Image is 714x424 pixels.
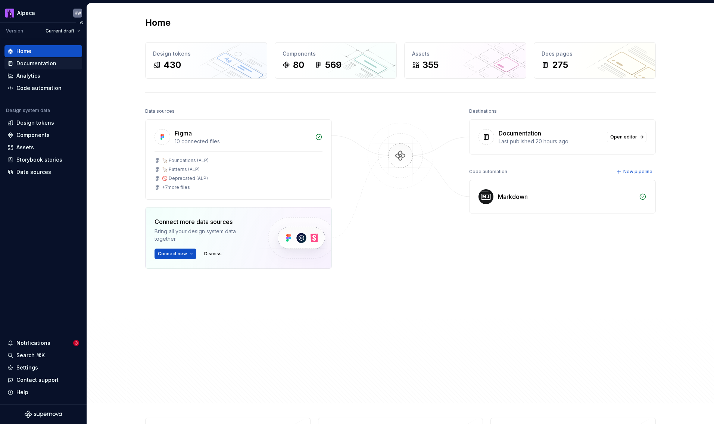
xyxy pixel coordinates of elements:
[162,166,200,172] div: 🦙 Patterns (ALP)
[73,340,79,346] span: 3
[16,389,28,396] div: Help
[75,10,81,16] div: KW
[412,50,518,57] div: Assets
[155,249,196,259] button: Connect new
[16,352,45,359] div: Search ⌘K
[204,251,222,257] span: Dismiss
[275,42,397,79] a: Components80569
[16,60,56,67] div: Documentation
[145,119,332,200] a: Figma10 connected files🦙 Foundations (ALP)🦙 Patterns (ALP)🚫 Deprecated (ALP)+7more files
[4,362,82,374] a: Settings
[499,138,602,145] div: Last published 20 hours ago
[158,251,187,257] span: Connect new
[162,158,209,163] div: 🦙 Foundations (ALP)
[155,217,255,226] div: Connect more data sources
[162,184,190,190] div: + 7 more files
[4,141,82,153] a: Assets
[16,144,34,151] div: Assets
[16,119,54,127] div: Design tokens
[6,107,50,113] div: Design system data
[16,84,62,92] div: Code automation
[4,45,82,57] a: Home
[4,117,82,129] a: Design tokens
[4,82,82,94] a: Code automation
[4,57,82,69] a: Documentation
[16,131,50,139] div: Components
[4,129,82,141] a: Components
[175,138,311,145] div: 10 connected files
[6,28,23,34] div: Version
[201,249,225,259] button: Dismiss
[155,228,255,243] div: Bring all your design system data together.
[4,374,82,386] button: Contact support
[4,386,82,398] button: Help
[16,72,40,79] div: Analytics
[498,192,528,201] div: Markdown
[16,156,62,163] div: Storybook stories
[4,349,82,361] button: Search ⌘K
[542,50,648,57] div: Docs pages
[25,411,62,418] svg: Supernova Logo
[162,175,208,181] div: 🚫 Deprecated (ALP)
[623,169,652,175] span: New pipeline
[607,132,646,142] a: Open editor
[325,59,342,71] div: 569
[16,364,38,371] div: Settings
[293,59,304,71] div: 80
[534,42,656,79] a: Docs pages275
[552,59,568,71] div: 275
[145,106,175,116] div: Data sources
[145,42,267,79] a: Design tokens430
[145,17,171,29] h2: Home
[17,9,35,17] div: Alpaca
[5,9,14,18] img: 003f14f4-5683-479b-9942-563e216bc167.png
[469,166,507,177] div: Code automation
[4,337,82,349] button: Notifications3
[76,18,87,28] button: Collapse sidebar
[499,129,541,138] div: Documentation
[4,154,82,166] a: Storybook stories
[16,168,51,176] div: Data sources
[163,59,181,71] div: 430
[16,339,50,347] div: Notifications
[42,26,84,36] button: Current draft
[614,166,656,177] button: New pipeline
[610,134,637,140] span: Open editor
[404,42,526,79] a: Assets355
[283,50,389,57] div: Components
[153,50,259,57] div: Design tokens
[469,106,497,116] div: Destinations
[4,70,82,82] a: Analytics
[16,47,31,55] div: Home
[16,376,59,384] div: Contact support
[1,5,85,21] button: AlpacaKW
[4,166,82,178] a: Data sources
[175,129,192,138] div: Figma
[423,59,439,71] div: 355
[46,28,74,34] span: Current draft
